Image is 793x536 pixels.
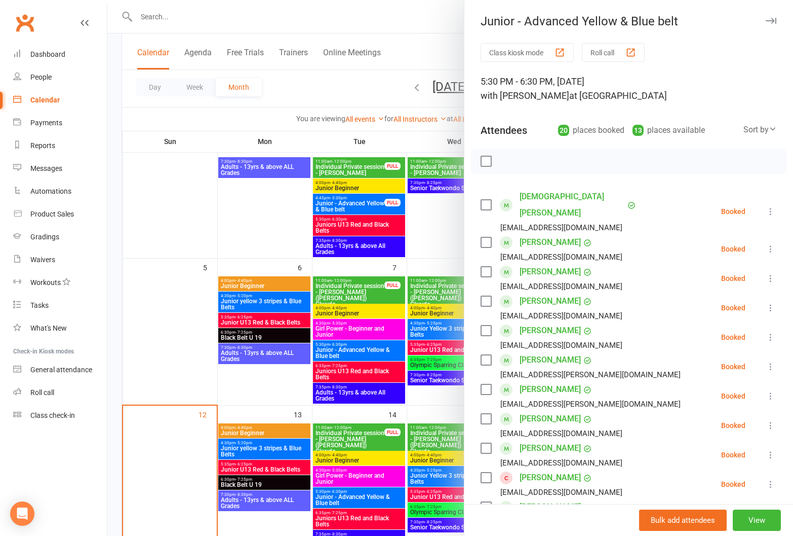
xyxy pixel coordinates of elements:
[582,43,645,62] button: Roll call
[30,301,49,309] div: Tasks
[13,317,107,340] a: What's New
[721,275,745,282] div: Booked
[12,10,37,35] a: Clubworx
[13,89,107,112] a: Calendar
[500,339,622,352] div: [EMAIL_ADDRESS][DOMAIN_NAME]
[13,180,107,203] a: Automations
[520,440,581,456] a: [PERSON_NAME]
[520,323,581,339] a: [PERSON_NAME]
[721,363,745,370] div: Booked
[743,123,777,136] div: Sort by
[13,157,107,180] a: Messages
[721,334,745,341] div: Booked
[13,271,107,294] a: Workouts
[481,75,777,103] div: 5:30 PM - 6:30 PM, [DATE]
[10,502,34,526] div: Open Intercom Messenger
[500,486,622,499] div: [EMAIL_ADDRESS][DOMAIN_NAME]
[13,43,107,66] a: Dashboard
[13,112,107,134] a: Payments
[500,456,622,470] div: [EMAIL_ADDRESS][DOMAIN_NAME]
[721,422,745,429] div: Booked
[721,245,745,253] div: Booked
[481,90,569,101] span: with [PERSON_NAME]
[721,481,745,488] div: Booked
[520,293,581,309] a: [PERSON_NAME]
[558,125,569,136] div: 20
[13,359,107,381] a: General attendance kiosk mode
[30,96,60,104] div: Calendar
[481,123,527,137] div: Attendees
[30,141,55,150] div: Reports
[464,14,793,28] div: Junior - Advanced Yellow & Blue belt
[13,203,107,226] a: Product Sales
[520,499,581,515] a: [PERSON_NAME]
[500,221,622,234] div: [EMAIL_ADDRESS][DOMAIN_NAME]
[520,411,581,427] a: [PERSON_NAME]
[30,256,55,264] div: Waivers
[13,66,107,89] a: People
[500,398,681,411] div: [EMAIL_ADDRESS][PERSON_NAME][DOMAIN_NAME]
[30,233,59,241] div: Gradings
[520,234,581,251] a: [PERSON_NAME]
[13,248,107,271] a: Waivers
[30,164,62,172] div: Messages
[30,411,75,419] div: Class check-in
[520,381,581,398] a: [PERSON_NAME]
[558,123,624,137] div: places booked
[721,392,745,400] div: Booked
[721,208,745,215] div: Booked
[13,226,107,248] a: Gradings
[569,90,667,101] span: at [GEOGRAPHIC_DATA]
[30,50,65,58] div: Dashboard
[639,510,727,531] button: Bulk add attendees
[481,43,574,62] button: Class kiosk mode
[30,278,61,287] div: Workouts
[721,304,745,311] div: Booked
[500,427,622,440] div: [EMAIL_ADDRESS][DOMAIN_NAME]
[520,189,625,221] a: [DEMOGRAPHIC_DATA][PERSON_NAME]
[30,119,62,127] div: Payments
[30,73,52,81] div: People
[500,309,622,323] div: [EMAIL_ADDRESS][DOMAIN_NAME]
[30,187,71,195] div: Automations
[733,510,781,531] button: View
[30,324,67,332] div: What's New
[632,123,705,137] div: places available
[721,451,745,458] div: Booked
[500,251,622,264] div: [EMAIL_ADDRESS][DOMAIN_NAME]
[30,210,74,218] div: Product Sales
[13,134,107,157] a: Reports
[500,368,681,381] div: [EMAIL_ADDRESS][PERSON_NAME][DOMAIN_NAME]
[13,294,107,317] a: Tasks
[500,280,622,293] div: [EMAIL_ADDRESS][DOMAIN_NAME]
[13,404,107,427] a: Class kiosk mode
[30,366,92,374] div: General attendance
[30,388,54,397] div: Roll call
[520,470,581,486] a: [PERSON_NAME]
[520,352,581,368] a: [PERSON_NAME]
[13,381,107,404] a: Roll call
[632,125,644,136] div: 13
[520,264,581,280] a: [PERSON_NAME]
